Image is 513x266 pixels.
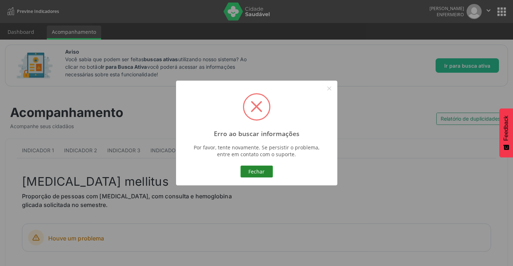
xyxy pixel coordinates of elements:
button: Fechar [240,166,273,178]
span: Feedback [503,116,509,141]
button: Close this dialog [323,82,336,95]
h2: Erro ao buscar informações [214,130,300,137]
div: Por favor, tente novamente. Se persistir o problema, entre em contato com o suporte. [190,144,323,158]
button: Feedback - Mostrar pesquisa [499,108,513,157]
